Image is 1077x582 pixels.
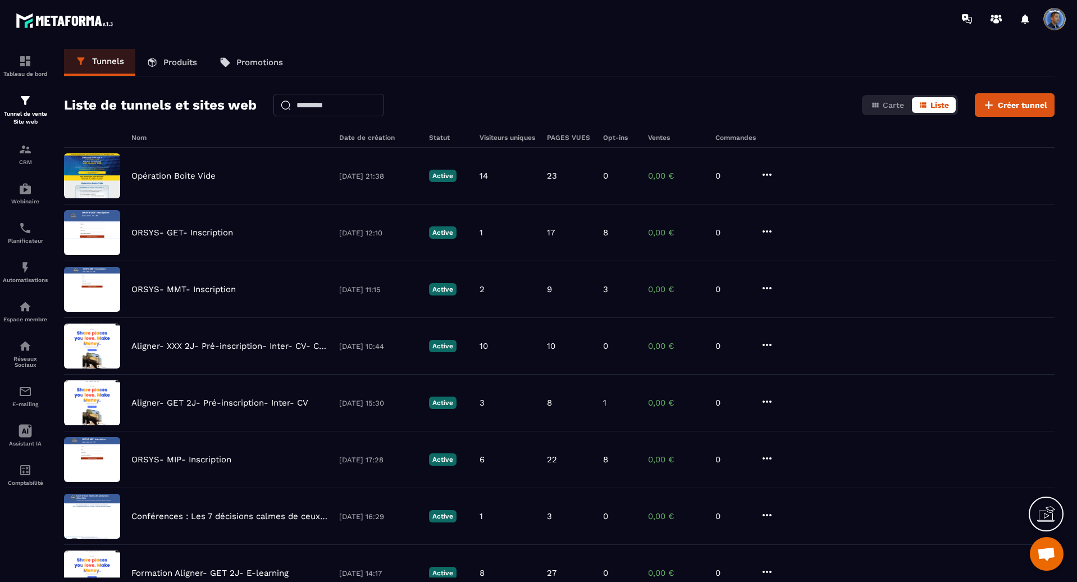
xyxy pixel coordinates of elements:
p: Conférences : Les 7 décisions calmes de ceux que rien ne déborde [131,511,328,521]
h6: Nom [131,134,328,142]
p: Webinaire [3,198,48,204]
p: [DATE] 14:17 [339,569,418,578]
a: emailemailE-mailing [3,376,48,416]
p: 0 [603,341,608,351]
img: formation [19,94,32,107]
p: Espace membre [3,316,48,322]
img: image [64,380,120,425]
p: 0,00 € [648,228,704,238]
p: 8 [547,398,552,408]
p: 3 [547,511,552,521]
p: [DATE] 11:15 [339,285,418,294]
p: [DATE] 15:30 [339,399,418,407]
p: 14 [480,171,488,181]
p: Promotions [236,57,283,67]
p: Active [429,453,457,466]
h6: Statut [429,134,468,142]
button: Carte [864,97,911,113]
p: Formation Aligner- GET 2J- E-learning [131,568,289,578]
img: image [64,153,120,198]
p: [DATE] 17:28 [339,456,418,464]
h6: Date de création [339,134,418,142]
a: automationsautomationsEspace membre [3,292,48,331]
p: 0,00 € [648,454,704,465]
img: formation [19,143,32,156]
p: 8 [603,228,608,238]
span: Créer tunnel [998,99,1047,111]
p: ORSYS- MIP- Inscription [131,454,231,465]
p: [DATE] 21:38 [339,172,418,180]
img: social-network [19,339,32,353]
p: ORSYS- GET- Inscription [131,228,233,238]
p: Active [429,226,457,239]
p: 0 [603,171,608,181]
p: Planificateur [3,238,48,244]
p: [DATE] 10:44 [339,342,418,351]
p: 10 [547,341,555,351]
a: Produits [135,49,208,76]
p: Aligner- GET 2J- Pré-inscription- Inter- CV [131,398,308,408]
p: 0 [715,284,749,294]
img: formation [19,54,32,68]
h2: Liste de tunnels et sites web [64,94,257,116]
img: image [64,494,120,539]
p: 0 [715,341,749,351]
a: formationformationTunnel de vente Site web [3,85,48,134]
p: 1 [480,228,483,238]
img: automations [19,300,32,313]
p: Active [429,397,457,409]
p: Active [429,170,457,182]
img: image [64,210,120,255]
p: E-mailing [3,401,48,407]
p: [DATE] 12:10 [339,229,418,237]
span: Carte [883,101,904,110]
p: 2 [480,284,485,294]
p: 0,00 € [648,341,704,351]
p: 8 [603,454,608,465]
p: 0,00 € [648,398,704,408]
div: Ouvrir le chat [1030,537,1064,571]
p: 22 [547,454,557,465]
p: Active [429,510,457,522]
p: 0,00 € [648,284,704,294]
img: image [64,324,120,369]
p: Assistant IA [3,440,48,447]
p: 3 [480,398,485,408]
p: Tunnels [92,56,124,66]
a: formationformationTableau de bord [3,46,48,85]
p: 17 [547,228,555,238]
p: Opération Boite Vide [131,171,216,181]
button: Liste [912,97,956,113]
p: Comptabilité [3,480,48,486]
p: 3 [603,284,608,294]
span: Liste [930,101,949,110]
p: 23 [547,171,557,181]
p: 0,00 € [648,568,704,578]
a: social-networksocial-networkRéseaux Sociaux [3,331,48,376]
p: 0 [715,398,749,408]
img: scheduler [19,221,32,235]
button: Créer tunnel [975,93,1055,117]
p: 0,00 € [648,171,704,181]
p: 0 [603,568,608,578]
h6: Ventes [648,134,704,142]
h6: Visiteurs uniques [480,134,536,142]
p: CRM [3,159,48,165]
p: Aligner- XXX 2J- Pré-inscription- Inter- CV- Copy [131,341,328,351]
p: 0 [603,511,608,521]
a: accountantaccountantComptabilité [3,455,48,494]
a: schedulerschedulerPlanificateur [3,213,48,252]
p: 27 [547,568,556,578]
p: Tunnel de vente Site web [3,110,48,126]
a: formationformationCRM [3,134,48,174]
img: automations [19,261,32,274]
p: 0 [715,171,749,181]
p: 9 [547,284,552,294]
h6: Opt-ins [603,134,637,142]
img: automations [19,182,32,195]
p: 8 [480,568,485,578]
a: automationsautomationsWebinaire [3,174,48,213]
p: Produits [163,57,197,67]
p: 1 [480,511,483,521]
h6: Commandes [715,134,756,142]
